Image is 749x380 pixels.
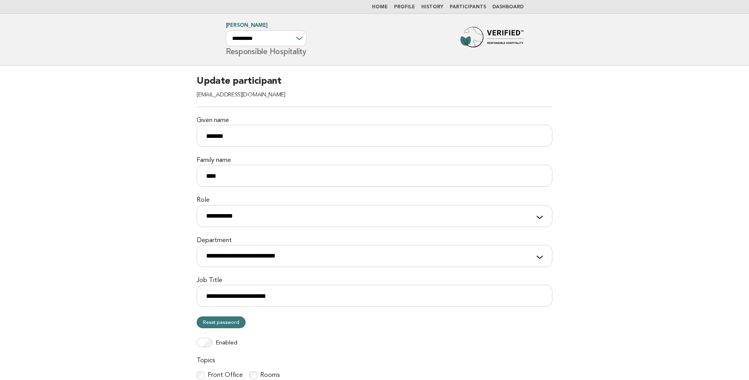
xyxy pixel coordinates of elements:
h2: Update participant [197,75,552,107]
img: Forbes Travel Guide [460,27,524,52]
a: History [421,5,443,9]
label: Topics [197,357,552,365]
label: Front Office [208,371,243,380]
label: Department [197,237,552,245]
label: Job Title [197,277,552,285]
span: [EMAIL_ADDRESS][DOMAIN_NAME] [197,92,285,98]
a: Participants [450,5,486,9]
label: Family name [197,156,552,165]
a: Dashboard [492,5,524,9]
label: Rooms [260,371,280,380]
a: Reset password [197,316,246,328]
label: Role [197,196,552,205]
a: [PERSON_NAME] [226,23,268,28]
h1: Responsible Hospitality [226,23,306,56]
label: Given name [197,117,552,125]
a: Profile [394,5,415,9]
a: Home [372,5,388,9]
label: Enabled [216,339,237,347]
